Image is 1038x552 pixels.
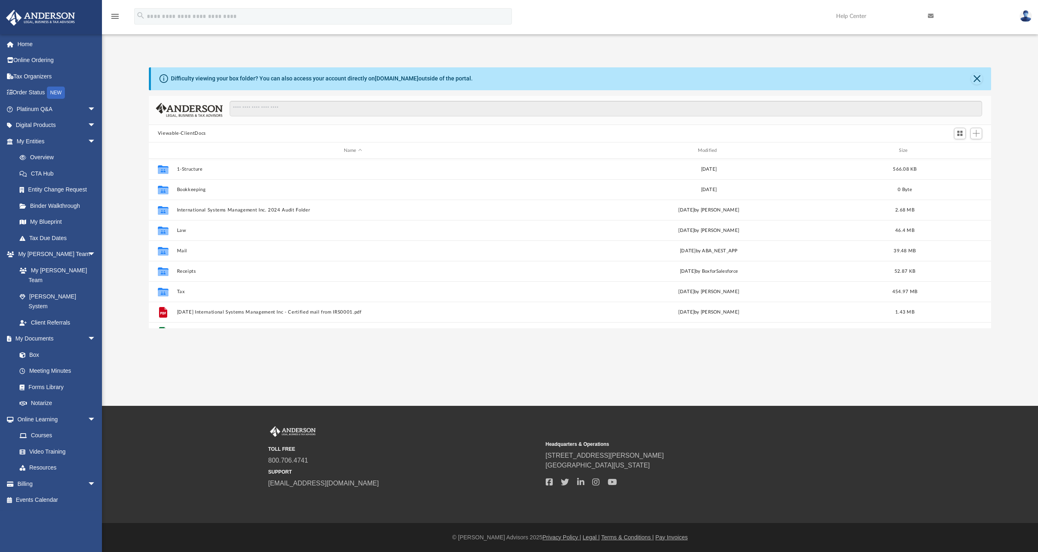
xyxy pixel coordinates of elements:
[970,128,983,139] button: Add
[11,165,108,182] a: CTA Hub
[88,133,104,150] span: arrow_drop_down
[177,309,529,315] button: [DATE] International Systems Management Inc - Certified mail from IRS0001.pdf
[533,247,885,255] div: [DATE] by ABA_NEST_APP
[149,159,992,328] div: grid
[88,101,104,118] span: arrow_drop_down
[177,228,529,233] button: Law
[177,187,529,192] button: Bookkeeping
[971,73,983,85] button: Close
[954,128,966,139] button: Switch to Grid View
[6,331,104,347] a: My Documentsarrow_drop_down
[894,249,916,253] span: 39.48 MB
[11,314,104,331] a: Client Referrals
[88,246,104,263] span: arrow_drop_down
[102,533,1038,542] div: © [PERSON_NAME] Advisors 2025
[11,460,104,476] a: Resources
[177,269,529,274] button: Receipts
[11,198,108,214] a: Binder Walkthrough
[898,187,912,192] span: 0 Byte
[601,534,654,541] a: Terms & Conditions |
[4,10,77,26] img: Anderson Advisors Platinum Portal
[925,147,982,154] div: id
[136,11,145,20] i: search
[533,166,885,173] div: [DATE]
[6,117,108,134] a: Digital Productsarrow_drop_down
[888,147,921,154] div: Size
[153,147,173,154] div: id
[532,147,885,154] div: Modified
[6,36,108,52] a: Home
[895,228,914,233] span: 46.4 MB
[895,310,914,314] span: 1.43 MB
[47,87,65,99] div: NEW
[11,443,100,460] a: Video Training
[268,426,317,437] img: Anderson Advisors Platinum Portal
[11,262,100,288] a: My [PERSON_NAME] Team
[893,167,916,171] span: 566.08 KB
[11,395,104,412] a: Notarize
[88,411,104,428] span: arrow_drop_down
[533,288,885,296] div: [DATE] by [PERSON_NAME]
[177,167,529,172] button: 1-Structure
[11,230,108,246] a: Tax Due Dates
[1020,10,1032,22] img: User Pic
[6,246,104,263] a: My [PERSON_NAME] Teamarrow_drop_down
[6,411,104,427] a: Online Learningarrow_drop_down
[11,149,108,166] a: Overview
[230,101,982,116] input: Search files and folders
[375,75,418,82] a: [DOMAIN_NAME]
[88,476,104,492] span: arrow_drop_down
[895,208,914,212] span: 2.68 MB
[268,457,308,464] a: 800.706.4741
[6,133,108,149] a: My Entitiesarrow_drop_down
[583,534,600,541] a: Legal |
[88,331,104,347] span: arrow_drop_down
[6,101,108,117] a: Platinum Q&Aarrow_drop_down
[533,268,885,275] div: [DATE] by BoxforSalesforce
[655,534,688,541] a: Pay Invoices
[11,363,104,379] a: Meeting Minutes
[11,379,100,395] a: Forms Library
[542,534,581,541] a: Privacy Policy |
[268,468,540,476] small: SUPPORT
[6,476,108,492] a: Billingarrow_drop_down
[11,288,104,314] a: [PERSON_NAME] System
[177,207,529,213] button: International Systems Management Inc. 2024 Audit Folder
[11,214,104,230] a: My Blueprint
[892,289,917,294] span: 454.97 MB
[533,186,885,194] div: [DATE]
[533,207,885,214] div: [DATE] by [PERSON_NAME]
[6,52,108,69] a: Online Ordering
[546,452,664,459] a: [STREET_ADDRESS][PERSON_NAME]
[6,492,108,508] a: Events Calendar
[11,427,104,444] a: Courses
[533,309,885,316] div: [DATE] by [PERSON_NAME]
[533,227,885,234] div: [DATE] by [PERSON_NAME]
[11,347,100,363] a: Box
[88,117,104,134] span: arrow_drop_down
[6,85,108,101] a: Order StatusNEW
[268,480,379,487] a: [EMAIL_ADDRESS][DOMAIN_NAME]
[110,11,120,21] i: menu
[6,68,108,85] a: Tax Organizers
[158,130,206,137] button: Viewable-ClientDocs
[176,147,529,154] div: Name
[110,16,120,21] a: menu
[546,441,817,448] small: Headquarters & Operations
[268,445,540,453] small: TOLL FREE
[894,269,915,274] span: 52.87 KB
[177,248,529,254] button: Mail
[177,289,529,294] button: Tax
[546,462,650,469] a: [GEOGRAPHIC_DATA][US_STATE]
[11,182,108,198] a: Entity Change Request
[171,74,473,83] div: Difficulty viewing your box folder? You can also access your account directly on outside of the p...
